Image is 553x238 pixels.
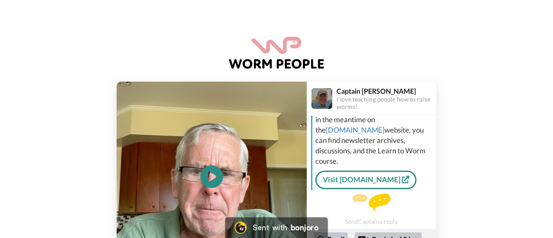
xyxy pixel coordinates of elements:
[311,88,332,109] img: Profile Image
[307,194,436,225] div: Send Captain a reply.
[315,171,416,189] a: Visit [DOMAIN_NAME]
[337,87,436,95] div: Captain [PERSON_NAME]
[253,224,287,232] div: Sent with
[291,224,318,232] div: bonjoro
[229,37,324,69] img: logo
[326,125,385,134] a: [DOMAIN_NAME]
[235,222,247,234] img: Bonjoro Logo
[225,217,328,238] a: Bonjoro LogoSent withbonjoro
[337,96,436,111] div: I love teaching people how to raise worms!
[353,194,391,211] img: message.svg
